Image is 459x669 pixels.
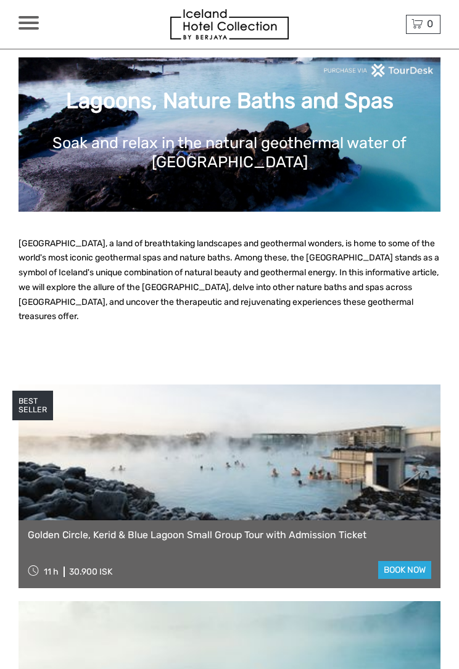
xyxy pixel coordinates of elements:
[378,561,431,579] a: book now
[19,238,439,322] span: [GEOGRAPHIC_DATA], a land of breathtaking landscapes and geothermal wonders, is home to some of t...
[69,567,112,577] div: 30.900 ISK
[425,18,435,30] span: 0
[37,133,422,170] h1: Soak and relax in the natural geothermal water of [GEOGRAPHIC_DATA]
[12,391,53,420] div: BEST SELLER
[37,88,422,114] h1: Lagoons, Nature Baths and Spas
[170,9,289,39] img: 481-8f989b07-3259-4bb0-90ed-3da368179bdc_logo_small.jpg
[28,530,431,541] a: Golden Circle, Kerid & Blue Lagoon Small Group Tour with Admission Ticket
[44,567,59,577] span: 11 h
[323,64,434,77] img: PurchaseViaTourDeskwhite.png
